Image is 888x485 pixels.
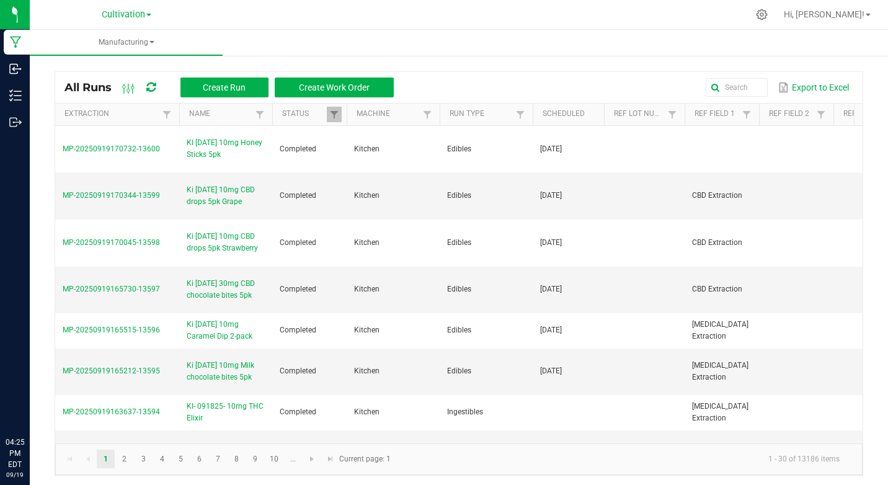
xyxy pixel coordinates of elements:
[189,109,252,119] a: NameSortable
[6,437,24,470] p: 04:25 PM EDT
[265,450,283,468] a: Page 10
[187,442,265,478] span: KI- 091525- 10mg Chews Blueberry BanANA mUFFIN
[540,285,562,293] span: [DATE]
[246,450,264,468] a: Page 9
[187,137,265,161] span: KI [DATE] 10mg Honey Sticks 5pk
[102,9,145,20] span: Cultivation
[326,454,335,464] span: Go to the last page
[12,386,50,423] iframe: Resource center
[447,407,483,416] span: Ingestibles
[447,326,471,334] span: Edibles
[209,450,227,468] a: Page 7
[543,109,599,119] a: ScheduledSortable
[447,285,471,293] span: Edibles
[55,443,863,475] kendo-pager: Current page: 1
[706,78,768,97] input: Search
[280,326,316,334] span: Completed
[739,107,754,122] a: Filter
[280,407,316,416] span: Completed
[299,82,370,92] span: Create Work Order
[307,454,317,464] span: Go to the next page
[9,89,22,102] inline-svg: Inventory
[303,450,321,468] a: Go to the next page
[187,319,265,342] span: Ki [DATE] 10mg Caramel Dip 2-pack
[540,145,562,153] span: [DATE]
[159,107,174,122] a: Filter
[354,191,380,200] span: Kitchen
[692,238,742,247] span: CBD Extraction
[692,361,748,381] span: [MEDICAL_DATA] Extraction
[513,107,528,122] a: Filter
[203,82,246,92] span: Create Run
[784,9,864,19] span: Hi, [PERSON_NAME]!
[447,238,471,247] span: Edibles
[153,450,171,468] a: Page 4
[280,238,316,247] span: Completed
[172,450,190,468] a: Page 5
[9,63,22,75] inline-svg: Inbound
[30,30,223,56] a: Manufacturing
[447,191,471,200] span: Edibles
[692,191,742,200] span: CBD Extraction
[187,231,265,254] span: Ki [DATE] 10mg CBD drops 5pk Strawberry
[63,407,160,416] span: MP-20250919163637-13594
[9,116,22,128] inline-svg: Outbound
[280,145,316,153] span: Completed
[327,107,342,122] a: Filter
[64,109,159,119] a: ExtractionSortable
[275,78,394,97] button: Create Work Order
[695,109,739,119] a: Ref Field 1Sortable
[282,109,326,119] a: StatusSortable
[447,367,471,375] span: Edibles
[63,145,160,153] span: MP-20250919170732-13600
[354,407,380,416] span: Kitchen
[814,107,828,122] a: Filter
[665,107,680,122] a: Filter
[180,78,269,97] button: Create Run
[450,109,512,119] a: Run TypeSortable
[769,109,813,119] a: Ref Field 2Sortable
[190,450,208,468] a: Page 6
[280,191,316,200] span: Completed
[398,449,850,469] kendo-pager-info: 1 - 30 of 13186 items
[540,326,562,334] span: [DATE]
[354,285,380,293] span: Kitchen
[775,77,852,98] button: Export to Excel
[357,109,419,119] a: MachineSortable
[354,326,380,334] span: Kitchen
[692,402,748,422] span: [MEDICAL_DATA] Extraction
[614,109,664,119] a: Ref Lot NumberSortable
[187,278,265,301] span: Ki [DATE] 30mg CBD chocolate bites 5pk
[252,107,267,122] a: Filter
[187,360,265,383] span: Ki [DATE] 10mg Milk chocolate bites 5pk
[64,77,403,98] div: All Runs
[420,107,435,122] a: Filter
[540,238,562,247] span: [DATE]
[284,450,302,468] a: Page 11
[354,367,380,375] span: Kitchen
[540,191,562,200] span: [DATE]
[280,285,316,293] span: Completed
[97,450,115,468] a: Page 1
[115,450,133,468] a: Page 2
[754,9,770,20] div: Manage settings
[187,401,265,424] span: KI- 091825- 10mg THC Elixir
[321,450,339,468] a: Go to the last page
[354,145,380,153] span: Kitchen
[354,238,380,247] span: Kitchen
[63,238,160,247] span: MP-20250919170045-13598
[9,36,22,48] inline-svg: Manufacturing
[63,285,160,293] span: MP-20250919165730-13597
[63,367,160,375] span: MP-20250919165212-13595
[843,109,887,119] a: Ref Field 3Sortable
[63,191,160,200] span: MP-20250919170344-13599
[135,450,153,468] a: Page 3
[30,37,223,48] span: Manufacturing
[280,367,316,375] span: Completed
[447,145,471,153] span: Edibles
[187,184,265,208] span: Ki [DATE] 10mg CBD drops 5pk Grape
[6,470,24,479] p: 09/19
[692,285,742,293] span: CBD Extraction
[63,326,160,334] span: MP-20250919165515-13596
[228,450,246,468] a: Page 8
